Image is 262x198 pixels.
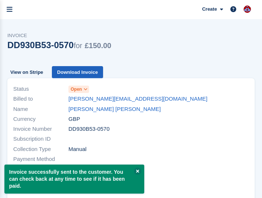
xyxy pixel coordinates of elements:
[52,66,103,78] a: Download Invoice
[13,95,68,103] span: Billed to
[7,32,111,39] span: Invoice
[68,145,86,154] span: Manual
[13,115,68,123] span: Currency
[7,40,111,50] div: DD930B53-0570
[71,86,82,93] span: Open
[68,105,161,114] a: [PERSON_NAME] [PERSON_NAME]
[13,145,68,154] span: Collection Type
[13,135,68,143] span: Subscription ID
[85,42,111,50] span: £150.00
[13,85,68,93] span: Status
[68,95,208,103] a: [PERSON_NAME][EMAIL_ADDRESS][DOMAIN_NAME]
[13,105,68,114] span: Name
[7,66,46,78] a: View on Stripe
[74,42,82,50] span: for
[13,155,68,163] span: Payment Method
[202,6,217,13] span: Create
[68,115,80,123] span: GBP
[68,85,89,93] a: Open
[13,125,68,133] span: Invoice Number
[68,125,110,133] span: DD930B53-0570
[244,6,251,13] img: Scott Ritchie
[4,165,144,194] p: Invoice successfully sent to the customer. You can check back at any time to see if it has been p...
